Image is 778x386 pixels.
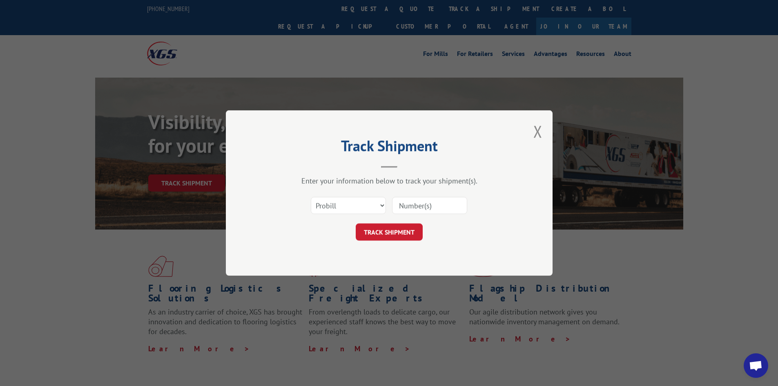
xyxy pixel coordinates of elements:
div: Enter your information below to track your shipment(s). [267,176,512,185]
button: TRACK SHIPMENT [356,223,423,241]
button: Close modal [533,120,542,142]
input: Number(s) [392,197,467,214]
h2: Track Shipment [267,140,512,156]
div: Open chat [744,353,768,378]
